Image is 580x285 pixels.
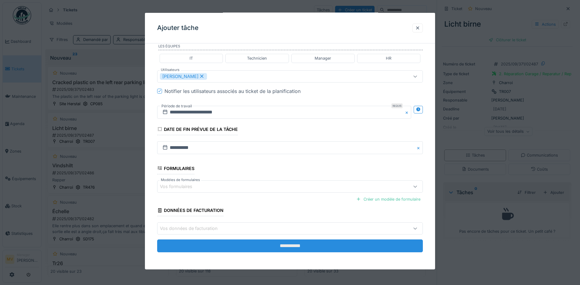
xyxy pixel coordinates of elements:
div: Vos formulaires [160,183,201,190]
div: Manager [315,55,331,61]
div: Créer un modèle de formulaire [354,195,423,203]
label: Période de travail [161,103,193,109]
label: Les équipes [158,44,423,50]
div: HR [386,55,391,61]
div: Formulaires [157,164,194,174]
div: Technicien [247,55,267,61]
h3: Ajouter tâche [157,24,198,32]
div: Date de fin prévue de la tâche [157,125,238,135]
div: [PERSON_NAME] [160,73,207,80]
button: Close [416,141,423,154]
div: Notifier les utilisateurs associés au ticket de la planification [164,87,301,95]
div: Vos données de facturation [160,225,226,232]
div: Requis [391,103,403,108]
label: Utilisateurs [160,67,181,72]
div: Données de facturation [157,206,224,216]
button: Close [405,106,411,119]
label: Modèles de formulaires [160,177,201,183]
div: IT [190,55,193,61]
